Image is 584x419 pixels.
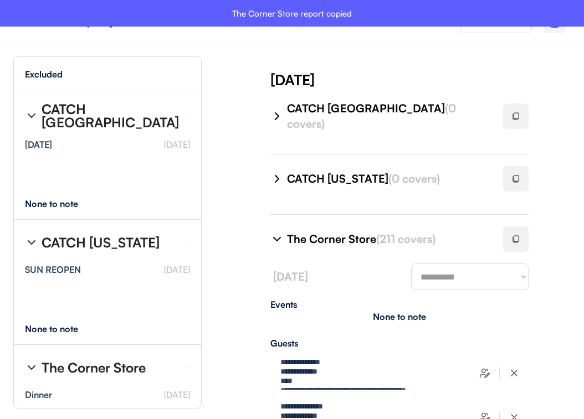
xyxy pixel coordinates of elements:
img: x-close%20%283%29.svg [509,368,520,379]
font: [DATE] [273,270,308,283]
img: chevron-right%20%281%29.svg [25,109,38,122]
img: users-edit.svg [479,368,490,379]
div: Excluded [25,70,63,79]
div: [DATE] [270,70,584,90]
div: CATCH [GEOGRAPHIC_DATA] [42,102,180,129]
img: chevron-right%20%281%29.svg [25,236,38,249]
div: Events [270,300,529,309]
div: CATCH [GEOGRAPHIC_DATA] [287,101,490,132]
font: (211 covers) [376,232,436,246]
div: Dinner [25,390,52,399]
font: [DATE] [164,264,190,275]
div: CATCH [US_STATE] [287,171,490,187]
div: None to note [25,324,99,333]
font: (0 covers) [388,172,440,185]
div: The Corner Store [42,361,146,374]
img: chevron-right%20%281%29.svg [25,361,38,374]
div: [DATE] [25,140,52,149]
img: chevron-right%20%281%29.svg [270,110,284,123]
font: [DATE] [164,389,190,400]
div: The Corner Store [287,231,490,247]
div: Guests [270,339,529,348]
div: None to note [25,199,99,208]
img: chevron-right%20%281%29.svg [270,172,284,185]
font: [DATE] [164,139,190,150]
div: CATCH [US_STATE] [42,236,160,249]
div: SUN REOPEN [25,265,81,274]
div: None to note [373,312,426,321]
img: chevron-right%20%281%29.svg [270,232,284,246]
